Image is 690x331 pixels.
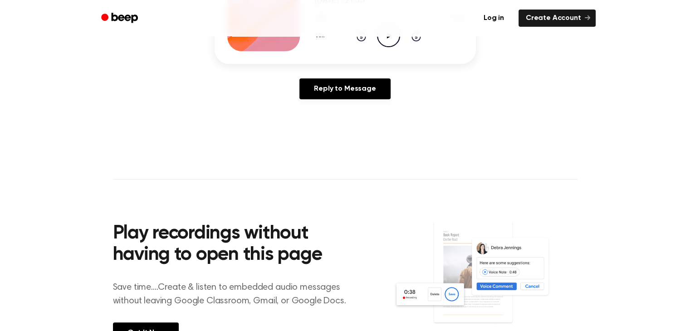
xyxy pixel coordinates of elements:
a: Create Account [519,10,596,27]
a: Log in [475,8,513,29]
p: Save time....Create & listen to embedded audio messages without leaving Google Classroom, Gmail, ... [113,281,357,308]
h2: Play recordings without having to open this page [113,223,357,266]
a: Beep [95,10,146,27]
a: Reply to Message [299,78,390,99]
